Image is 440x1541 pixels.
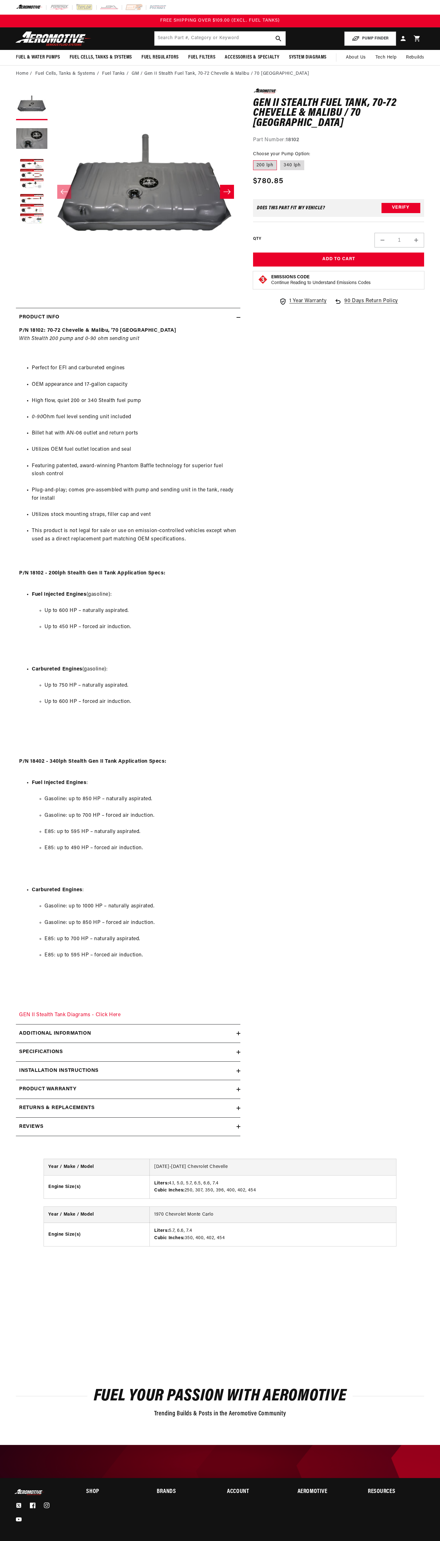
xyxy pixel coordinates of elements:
div: Part Number: [253,136,424,144]
summary: Fuel Filters [183,50,220,65]
a: 1 Year Warranty [279,297,327,305]
li: Fuel Cells, Tanks & Systems [35,70,101,77]
strong: Carbureted Engines [32,667,82,672]
span: Accessories & Specialty [225,54,279,61]
li: Ohm fuel level sending unit included [32,413,237,421]
summary: Resources [368,1489,424,1495]
summary: Accessories & Specialty [220,50,284,65]
summary: Brands [157,1489,213,1495]
button: Slide left [57,185,71,199]
span: 1 Year Warranty [289,297,327,305]
strong: Carbureted Engines [32,887,82,892]
label: 340 lph [280,160,304,170]
summary: Reviews [16,1118,240,1136]
li: : [32,779,237,878]
li: : [32,886,237,985]
summary: Returns & replacements [16,1099,240,1117]
h2: Specifications [19,1048,63,1056]
span: FREE SHIPPING OVER $109.00 (EXCL. FUEL TANKS) [160,18,280,23]
img: Emissions code [258,274,268,285]
h1: Gen II Stealth Fuel Tank, 70-72 Chevelle & Malibu / 70 [GEOGRAPHIC_DATA] [253,98,424,128]
li: OEM appearance and 17-gallon capacity [32,381,237,389]
strong: Cubic Inches: [154,1236,185,1240]
a: GEN II Stealth Tank Diagrams - Click Here [19,1012,121,1017]
label: 200 lph [253,160,277,170]
strong: P/N 18102 - 200lph Stealth Gen II Tank Application Specs: [19,571,165,576]
h2: Product warranty [19,1085,77,1093]
li: E85: up to 595 HP – forced air induction. [45,951,237,960]
li: Perfect for EFI and carbureted engines [32,364,237,372]
em: With Stealth 200 pump and 0-90 ohm sending unit [19,336,139,341]
li: Up to 600 HP – forced air induction. [45,698,237,706]
h2: Installation Instructions [19,1067,99,1075]
li: Gen II Stealth Fuel Tank, 70-72 Chevelle & Malibu / 70 [GEOGRAPHIC_DATA] [144,70,309,77]
a: Fuel Tanks [102,70,125,77]
legend: Choose your Pump Option: [253,151,311,157]
th: Engine Size(s) [44,1223,149,1246]
input: Search by Part Number, Category or Keyword [155,31,286,45]
h2: Fuel Your Passion with Aeromotive [16,1389,424,1404]
summary: Additional information [16,1024,240,1043]
span: System Diagrams [289,54,327,61]
h2: Reviews [19,1123,43,1131]
a: GM [132,70,139,77]
button: Load image 3 in gallery view [16,158,48,190]
li: E85: up to 700 HP – naturally aspirated. [45,935,237,943]
strong: Liters: [154,1181,169,1186]
summary: Fuel Regulators [137,50,183,65]
li: High flow, quiet 200 or 340 Stealth fuel pump [32,397,237,405]
li: Utilizes OEM fuel outlet location and seal [32,446,237,454]
li: Gasoline: up to 850 HP – naturally aspirated. [45,795,237,803]
strong: Cubic Inches: [154,1188,185,1193]
summary: Shop [86,1489,142,1495]
summary: Specifications [16,1043,240,1061]
strong: P/N 18402 - 340lph Stealth Gen II Tank Application Specs: [19,759,166,764]
span: Fuel Regulators [141,54,179,61]
summary: Installation Instructions [16,1062,240,1080]
button: Load image 4 in gallery view [16,193,48,225]
li: Plug-and-play; comes pre-assembled with pump and sending unit in the tank, ready for install [32,486,237,503]
strong: Fuel Injected Engines [32,592,86,597]
summary: Product Info [16,308,240,327]
summary: Fuel Cells, Tanks & Systems [65,50,137,65]
span: Rebuilds [406,54,424,61]
a: Home [16,70,28,77]
span: Fuel & Water Pumps [16,54,60,61]
th: Engine Size(s) [44,1175,149,1198]
li: (gasoline): [32,591,237,657]
td: 5.7, 6.6, 7.4 350, 400, 402, 454 [150,1223,396,1246]
button: Add to Cart [253,253,424,267]
span: 90 Days Return Policy [344,297,398,312]
strong: Emissions Code [271,275,310,280]
button: Load image 2 in gallery view [16,123,48,155]
button: PUMP FINDER [344,31,396,46]
span: Trending Builds & Posts in the Aeromotive Community [154,1411,286,1417]
li: E85: up to 490 HP – forced air induction. [45,844,237,852]
button: Emissions CodeContinue Reading to Understand Emissions Codes [271,274,371,286]
span: Fuel Cells, Tanks & Systems [70,54,132,61]
img: Aeromotive [14,1489,45,1495]
li: Utilizes stock mounting straps, filler cap and vent [32,511,237,519]
span: Tech Help [375,54,396,61]
summary: Fuel & Water Pumps [11,50,65,65]
strong: Liters: [154,1228,169,1233]
li: Up to 450 HP – forced air induction. [45,623,237,631]
span: $780.85 [253,176,283,187]
button: Load image 1 in gallery view [16,88,48,120]
span: About Us [346,55,366,60]
li: Featuring patented, award-winning Phantom Baffle technology for superior fuel slosh control [32,462,237,478]
h2: Returns & replacements [19,1104,94,1112]
strong: 18102 [286,137,299,142]
a: 90 Days Return Policy [334,297,398,312]
strong: P/N 18102: 70-72 Chevelle & Malibu, '70 [GEOGRAPHIC_DATA] [19,328,176,333]
summary: Product warranty [16,1080,240,1099]
th: Year / Make / Model [44,1159,149,1175]
li: Up to 750 HP – naturally aspirated. [45,682,237,690]
button: Slide right [220,185,234,199]
summary: Aeromotive [298,1489,354,1495]
li: This product is not legal for sale or use on emission-controlled vehicles except when used as a d... [32,527,237,543]
li: (gasoline): [32,665,237,732]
